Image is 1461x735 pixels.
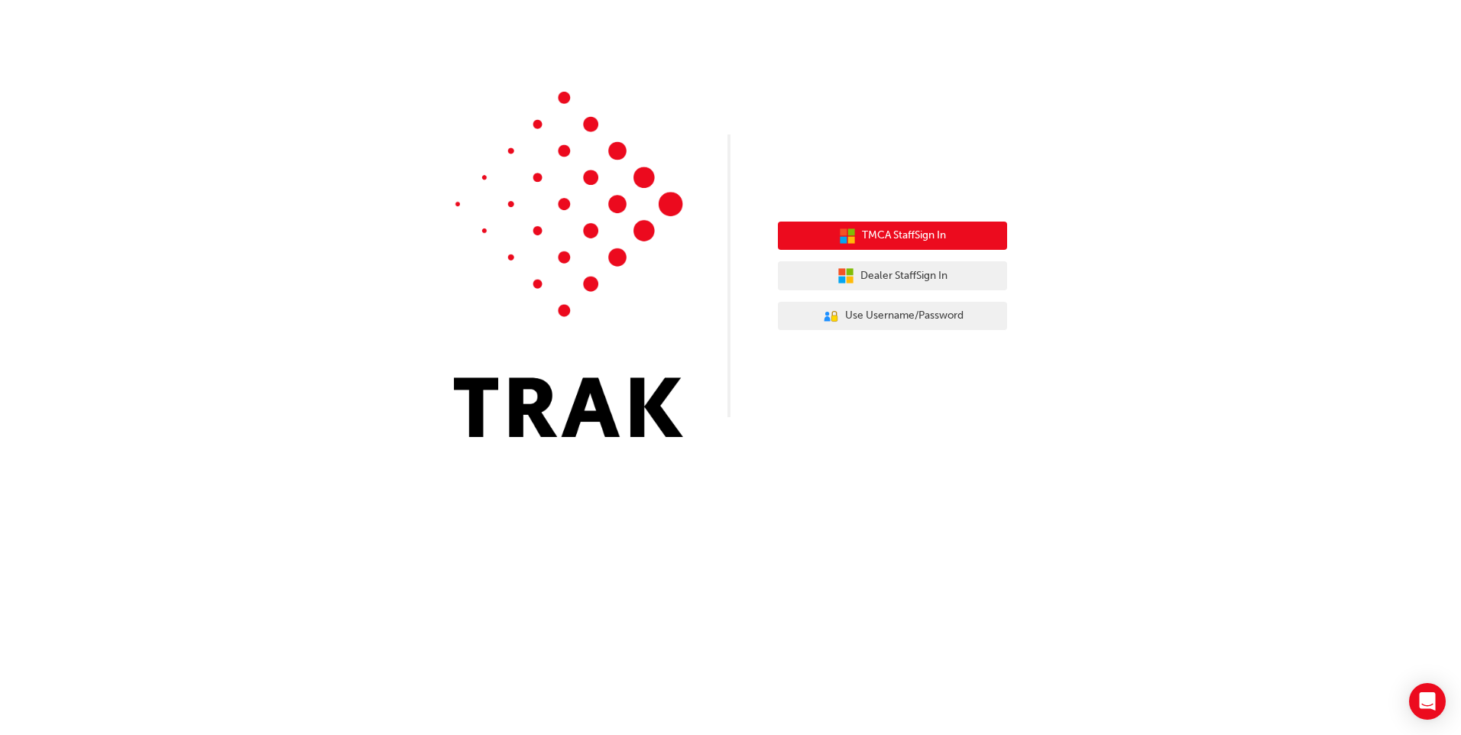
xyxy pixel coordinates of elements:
[860,267,948,285] span: Dealer Staff Sign In
[778,222,1007,251] button: TMCA StaffSign In
[862,227,946,244] span: TMCA Staff Sign In
[454,92,683,437] img: Trak
[778,261,1007,290] button: Dealer StaffSign In
[1409,683,1446,720] div: Open Intercom Messenger
[778,302,1007,331] button: Use Username/Password
[845,307,964,325] span: Use Username/Password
